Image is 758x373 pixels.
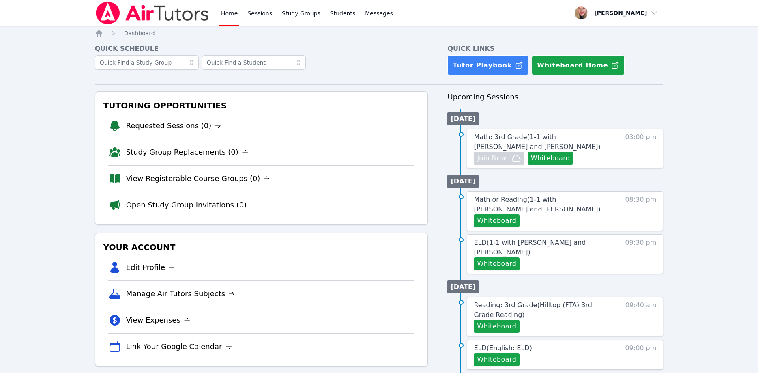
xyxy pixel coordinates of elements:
[474,301,592,319] span: Reading: 3rd Grade ( Hilltop (FTA) 3rd Grade Reading )
[474,300,610,320] a: Reading: 3rd Grade(Hilltop (FTA) 3rd Grade Reading)
[625,195,656,227] span: 08:30 pm
[532,55,625,75] button: Whiteboard Home
[95,2,210,24] img: Air Tutors
[474,257,520,270] button: Whiteboard
[625,132,656,165] span: 03:00 pm
[102,98,421,113] h3: Tutoring Opportunities
[474,133,600,151] span: Math: 3rd Grade ( 1-1 with [PERSON_NAME] and [PERSON_NAME] )
[124,29,155,37] a: Dashboard
[126,147,248,158] a: Study Group Replacements (0)
[95,29,664,37] nav: Breadcrumb
[447,175,479,188] li: [DATE]
[95,55,199,70] input: Quick Find a Study Group
[365,9,393,17] span: Messages
[625,343,656,366] span: 09:00 pm
[474,152,524,165] button: Join Now
[474,239,586,256] span: ELD ( 1-1 with [PERSON_NAME] and [PERSON_NAME] )
[126,341,232,352] a: Link Your Google Calendar
[477,153,506,163] span: Join Now
[474,320,520,333] button: Whiteboard
[625,300,657,333] span: 09:40 am
[124,30,155,37] span: Dashboard
[126,288,235,300] a: Manage Air Tutors Subjects
[474,214,520,227] button: Whiteboard
[447,44,663,54] h4: Quick Links
[202,55,306,70] input: Quick Find a Student
[474,353,520,366] button: Whiteboard
[528,152,573,165] button: Whiteboard
[126,173,270,184] a: View Registerable Course Groups (0)
[474,343,532,353] a: ELD(English: ELD)
[126,262,175,273] a: Edit Profile
[447,280,479,293] li: [DATE]
[474,344,532,352] span: ELD ( English: ELD )
[474,238,610,257] a: ELD(1-1 with [PERSON_NAME] and [PERSON_NAME])
[474,196,600,213] span: Math or Reading ( 1-1 with [PERSON_NAME] and [PERSON_NAME] )
[447,112,479,125] li: [DATE]
[625,238,656,270] span: 09:30 pm
[126,199,257,211] a: Open Study Group Invitations (0)
[474,132,610,152] a: Math: 3rd Grade(1-1 with [PERSON_NAME] and [PERSON_NAME])
[474,195,610,214] a: Math or Reading(1-1 with [PERSON_NAME] and [PERSON_NAME])
[126,315,190,326] a: View Expenses
[126,120,221,132] a: Requested Sessions (0)
[95,44,428,54] h4: Quick Schedule
[447,91,663,103] h3: Upcoming Sessions
[102,240,421,254] h3: Your Account
[447,55,528,75] a: Tutor Playbook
